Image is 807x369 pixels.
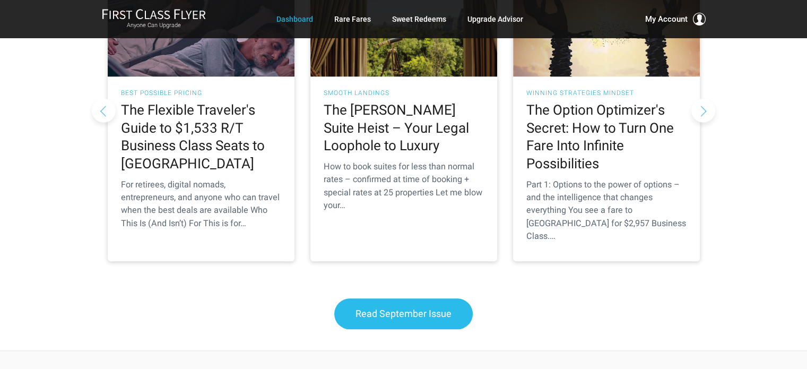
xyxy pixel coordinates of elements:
[467,10,523,29] a: Upgrade Advisor
[355,308,452,319] span: Read September Issue
[645,13,688,25] span: My Account
[92,98,116,122] button: Previous slide
[526,178,687,243] div: Part 1: Options to the power of options – and the intelligence that changes everything You see a ...
[526,101,687,173] h2: The Option Optimizer's Secret: How to Turn One Fare Into Infinite Possibilities
[526,90,687,96] h3: Winning Strategies Mindset
[121,101,281,173] h2: The Flexible Traveler's Guide to $1,533 R/T Business Class Seats to [GEOGRAPHIC_DATA]
[102,22,206,29] small: Anyone Can Upgrade
[102,8,206,30] a: First Class FlyerAnyone Can Upgrade
[276,10,313,29] a: Dashboard
[324,101,484,155] h2: The [PERSON_NAME] Suite Heist – Your Legal Loophole to Luxury
[645,13,706,25] button: My Account
[324,160,484,212] div: How to book suites for less than normal rates – confirmed at time of booking + special rates at 2...
[392,10,446,29] a: Sweet Redeems
[121,178,281,230] div: For retirees, digital nomads, entrepreneurs, and anyone who can travel when the best deals are av...
[324,90,484,96] h3: Smooth Landings
[691,98,715,122] button: Next slide
[334,10,371,29] a: Rare Fares
[121,90,281,96] h3: Best Possible Pricing
[334,298,473,329] a: Read September Issue
[102,8,206,20] img: First Class Flyer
